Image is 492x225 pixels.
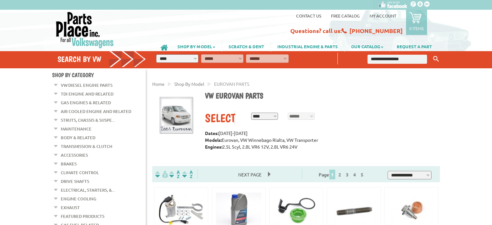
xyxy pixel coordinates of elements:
[61,90,113,98] a: TDI Engine and Related
[205,144,222,150] strong: Engines:
[171,41,222,52] a: SHOP BY MODEL
[61,203,80,212] a: Exhaust
[157,96,195,135] img: Eurovan
[181,171,194,178] img: Sort by Sales Rank
[61,212,104,220] a: Featured Products
[58,54,146,64] h4: Search by VW
[296,13,321,18] a: Contact us
[337,172,343,177] a: 2
[302,169,382,179] div: Page
[61,107,131,116] a: Air Cooled Engine and Related
[232,172,268,177] a: Next Page
[61,160,77,168] a: Brakes
[61,186,115,194] a: Electrical, Starters, &...
[61,125,91,133] a: Maintenance
[52,72,146,78] h4: Shop By Category
[61,81,112,89] a: VW Diesel Engine Parts
[61,116,115,124] a: Struts, Chassis & Suspe...
[431,54,441,64] button: Keyword Search
[61,151,88,159] a: Accessories
[61,195,96,203] a: Engine Cooling
[344,172,350,177] a: 3
[359,172,365,177] a: 5
[345,41,390,52] a: OUR CATALOG
[205,91,435,101] h1: VW Eurovan parts
[61,133,95,142] a: Body & Related
[155,171,168,178] img: filterpricelow.svg
[214,81,249,87] span: EUROVAN PARTS
[369,13,396,18] a: My Account
[390,41,438,52] a: REQUEST A PART
[174,81,204,87] a: Shop By Model
[61,142,112,151] a: Transmission & Clutch
[61,177,89,186] a: Drive Shafts
[329,170,335,179] span: 1
[152,81,165,87] a: Home
[352,172,358,177] a: 4
[205,130,435,157] p: [DATE]-[DATE] Eurovan, VW Winnebago Rialta, VW Transporter 2.5L 5cyl, 2.8L VR6 12V, 2.8L VR6 24V
[205,130,219,136] strong: Dates:
[61,98,111,107] a: Gas Engines & Related
[55,11,114,49] img: Parts Place Inc!
[271,41,344,52] a: INDUSTRIAL ENGINE & PARTS
[409,26,424,31] p: 0 items
[205,137,222,143] strong: Models:
[232,170,268,179] span: Next Page
[61,168,99,177] a: Climate Control
[205,111,235,125] div: Select
[406,10,427,35] a: 0 items
[331,13,360,18] a: Free Catalog
[222,41,271,52] a: SCRATCH & DENT
[168,171,181,178] img: Sort by Headline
